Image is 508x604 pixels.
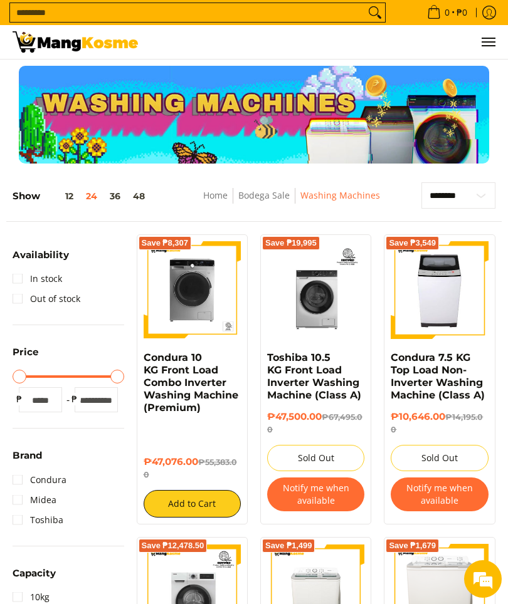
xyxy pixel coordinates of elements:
a: Home [203,189,228,201]
a: Bodega Sale [238,189,290,201]
a: Washing Machines [300,189,380,201]
nav: Main Menu [151,25,495,59]
a: Condura 7.5 KG Top Load Non-Inverter Washing Machine (Class A) [391,351,485,401]
span: • [423,6,471,19]
button: Sold Out [267,445,364,471]
button: Add to Cart [144,490,241,518]
a: Out of stock [13,289,80,309]
button: Search [365,3,385,22]
nav: Breadcrumbs [174,188,409,216]
a: Toshiba [13,510,63,530]
button: 48 [127,191,151,201]
a: In stock [13,269,62,289]
del: ₱67,495.00 [267,412,362,434]
del: ₱14,195.00 [391,412,483,434]
summary: Open [13,450,42,469]
img: Toshiba 10.5 KG Front Load Inverter Washing Machine (Class A) [267,241,364,338]
button: Menu [480,25,495,59]
a: Toshiba 10.5 KG Front Load Inverter Washing Machine (Class A) [267,351,361,401]
a: Midea [13,490,56,510]
span: Brand [13,450,42,460]
button: 36 [103,191,127,201]
button: Sold Out [391,445,488,471]
img: condura-7.5kg-topload-non-inverter-washing-machine-class-c-full-view-mang-kosme [394,241,485,338]
img: Washing Machines l Mang Kosme: Home Appliances Warehouse Sale Partner [13,31,138,53]
h6: ₱47,500.00 [267,411,364,436]
span: 0 [443,8,452,17]
button: 12 [40,191,80,201]
span: Save ₱1,679 [389,542,436,549]
span: Availability [13,250,69,259]
h6: ₱10,646.00 [391,411,488,436]
span: Save ₱12,478.50 [142,542,204,549]
span: Save ₱19,995 [265,239,317,247]
a: Condura 10 KG Front Load Combo Inverter Washing Machine (Premium) [144,351,238,414]
summary: Open [13,568,56,587]
span: ₱ [13,393,25,405]
button: Notify me when available [391,477,488,511]
button: 24 [80,191,103,201]
h6: ₱47,076.00 [144,456,241,481]
a: Condura [13,470,66,490]
span: ₱ [68,393,81,405]
img: Condura 10 KG Front Load Combo Inverter Washing Machine (Premium) [144,241,241,338]
span: Save ₱3,549 [389,239,436,247]
span: Price [13,347,39,357]
span: Save ₱8,307 [142,239,189,247]
h5: Show [13,190,151,202]
del: ₱55,383.00 [144,457,237,479]
span: ₱0 [455,8,469,17]
summary: Open [13,250,69,269]
button: Notify me when available [267,477,364,511]
summary: Open [13,347,39,366]
span: Save ₱1,499 [265,542,312,549]
ul: Customer Navigation [151,25,495,59]
span: Capacity [13,568,56,578]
